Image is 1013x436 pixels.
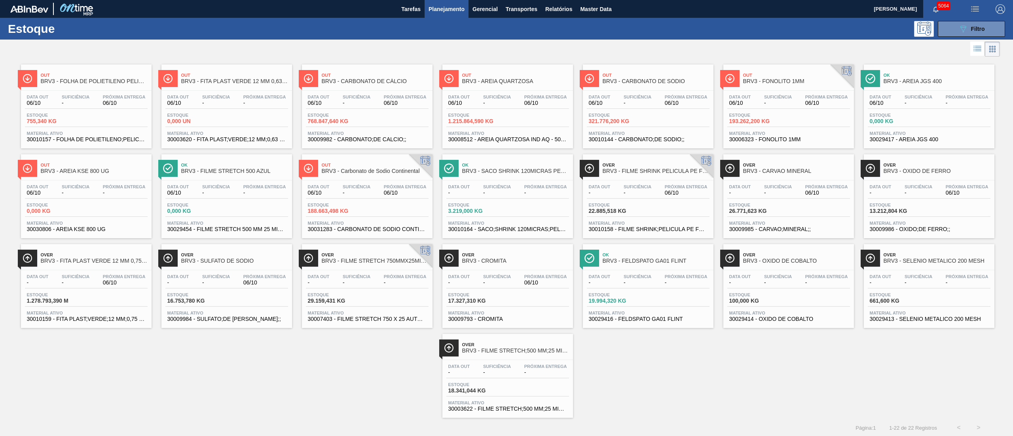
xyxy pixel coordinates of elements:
[870,190,892,196] span: -
[23,253,32,263] img: Ícone
[27,316,146,322] span: 30010159 - FITA PLAST;VERDE;12 MM;0,75 MM;2000 M;FU
[946,100,988,106] span: -
[462,252,569,257] span: Over
[167,311,286,315] span: Material ativo
[584,163,594,173] img: Ícone
[870,113,925,118] span: Estoque
[729,280,751,286] span: -
[483,95,511,99] span: Suficiência
[62,274,89,279] span: Suficiência
[905,184,932,189] span: Suficiência
[665,190,708,196] span: 06/10
[27,113,82,118] span: Estoque
[729,100,751,106] span: 06/10
[103,100,146,106] span: 06/10
[462,258,569,264] span: BRV3 - CROMITA
[308,203,363,207] span: Estoque
[444,74,454,83] img: Ícone
[167,208,223,214] span: 0,000 KG
[448,292,504,297] span: Estoque
[181,258,288,264] span: BRV3 - SULFATO DE SODIO
[971,26,985,32] span: Filtro
[448,136,567,142] span: 30008512 - AREIA QUARTZOSA IND AQ - 50 - 800 UG
[202,95,230,99] span: Suficiência
[524,274,567,279] span: Próxima Entrega
[870,203,925,207] span: Estoque
[905,190,932,196] span: -
[764,95,792,99] span: Suficiência
[243,280,286,286] span: 06/10
[27,221,146,226] span: Material ativo
[343,190,370,196] span: -
[156,148,296,238] a: ÍconeOkBRV3 - FILME STRETCH 500 AZULData out06/10Suficiência-Próxima Entrega-Estoque0,000 KGMater...
[167,131,286,136] span: Material ativo
[27,95,49,99] span: Data out
[308,280,330,286] span: -
[483,100,511,106] span: -
[743,252,850,257] span: Over
[584,74,594,83] img: Ícone
[665,95,708,99] span: Próxima Entrega
[202,280,230,286] span: -
[308,274,330,279] span: Data out
[167,136,286,142] span: 30003620 - FITA PLAST;VERDE;12 MM;0,63 MM;2000 M;;
[304,163,313,173] img: Ícone
[665,274,708,279] span: Próxima Entrega
[743,163,850,167] span: Over
[589,100,611,106] span: 06/10
[444,253,454,263] img: Ícone
[62,280,89,286] span: -
[308,190,330,196] span: 06/10
[322,258,429,264] span: BRV3 - FILME STRETCH 750MMX25MICRA
[729,131,848,136] span: Material ativo
[308,298,363,304] span: 29.159,431 KG
[436,148,577,238] a: ÍconeOkBRV3 - SACO SHRINK 120MICRAS PELICULA PE FOLHAData out-Suficiência-Próxima Entrega-Estoque...
[322,73,429,78] span: Out
[603,252,709,257] span: Ok
[308,226,427,232] span: 30031283 - CARBONATO DE SODIO CONTINENTAL
[27,131,146,136] span: Material ativo
[743,168,850,174] span: BRV3 - CARVAO MINERAL
[304,74,313,83] img: Ícone
[41,168,148,174] span: BRV3 - AREIA KSE 800 UG
[603,258,709,264] span: BRV3 - FELDSPATO GA01 FLINT
[41,78,148,84] span: BRV3 - FOLHA DE POLIETILENO PELICULA POLIETILEN
[322,252,429,257] span: Over
[448,113,504,118] span: Estoque
[448,226,567,232] span: 30010164 - SACO;SHRINK 120MICRAS;PELICULA PE FOLHA
[448,190,470,196] span: -
[384,100,427,106] span: 06/10
[167,95,189,99] span: Data out
[764,280,792,286] span: -
[343,184,370,189] span: Suficiência
[603,163,709,167] span: Over
[996,4,1005,14] img: Logout
[729,208,785,214] span: 26.771,623 KG
[27,100,49,106] span: 06/10
[729,184,751,189] span: Data out
[524,280,567,286] span: 06/10
[448,100,470,106] span: 06/10
[296,238,436,328] a: ÍconeOverBRV3 - FILME STRETCH 750MMX25MICRAData out-Suficiência-Próxima Entrega-Estoque29.159,431...
[308,113,363,118] span: Estoque
[589,298,644,304] span: 19.994,320 KG
[717,148,858,238] a: ÍconeOverBRV3 - CARVAO MINERALData out-Suficiência-Próxima Entrega06/10Estoque26.771,623 KGMateri...
[870,298,925,304] span: 661,600 KG
[905,100,932,106] span: -
[624,280,651,286] span: -
[524,190,567,196] span: -
[243,184,286,189] span: Próxima Entrega
[603,168,709,174] span: BRV3 - FILME SHRINK PELICULA PE FOLHA LARG 240
[524,95,567,99] span: Próxima Entrega
[15,238,156,328] a: ÍconeOverBRV3 - FITA PLAST VERDE 12 MM 0,75 MM 2000 M FUData out-Suficiência-Próxima Entrega06/10...
[589,203,644,207] span: Estoque
[483,190,511,196] span: -
[589,95,611,99] span: Data out
[858,148,998,238] a: ÍconeOverBRV3 - ÓXIDO DE FERROData out-Suficiência-Próxima Entrega06/10Estoque13.212,804 KGMateri...
[448,311,567,315] span: Material ativo
[448,280,470,286] span: -
[243,100,286,106] span: -
[624,274,651,279] span: Suficiência
[729,274,751,279] span: Data out
[41,163,148,167] span: Out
